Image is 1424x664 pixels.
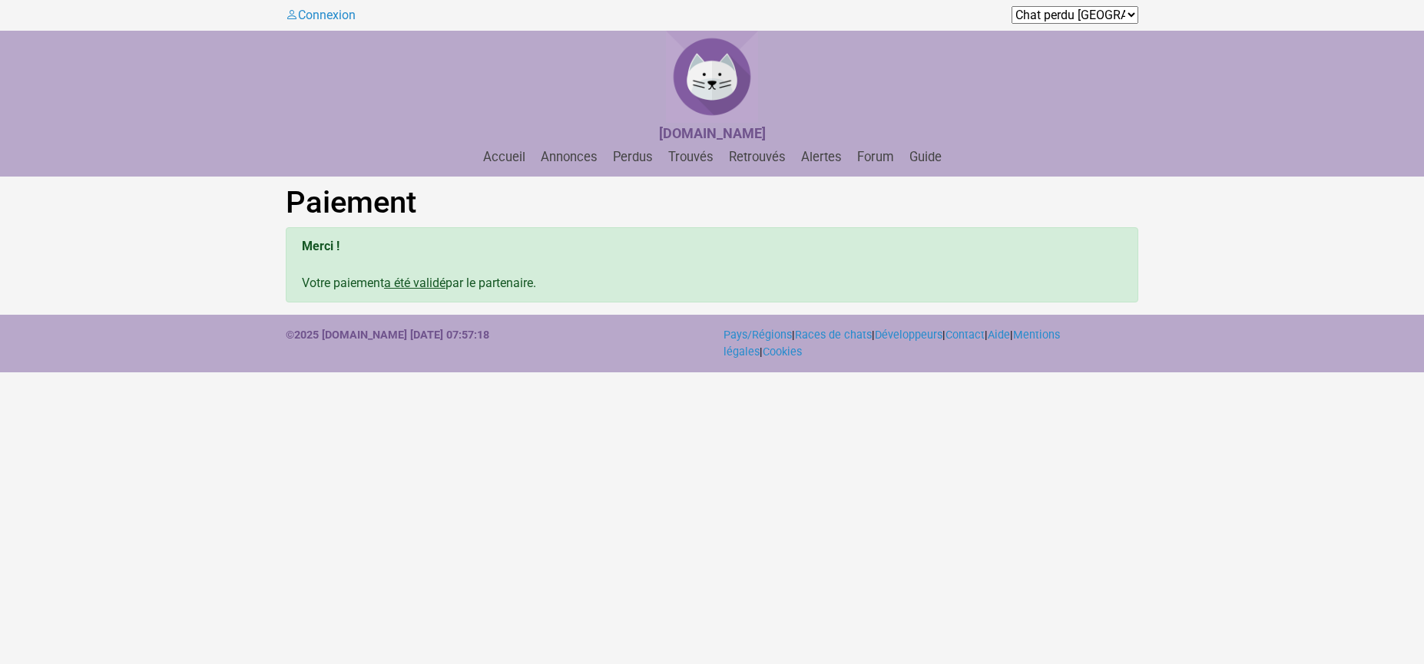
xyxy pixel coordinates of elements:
a: Mentions légales [724,329,1060,358]
u: a été validé [384,276,445,290]
a: Retrouvés [723,150,792,164]
b: Merci ! [302,239,339,253]
a: Forum [851,150,900,164]
a: [DOMAIN_NAME] [659,127,766,141]
a: Perdus [607,150,659,164]
a: Développeurs [875,329,942,342]
a: Accueil [477,150,532,164]
h1: Paiement [286,184,1138,221]
a: Races de chats [795,329,872,342]
a: Alertes [795,150,848,164]
a: Cookies [763,345,802,358]
a: Aide [988,329,1010,342]
strong: [DOMAIN_NAME] [659,125,766,141]
strong: ©2025 [DOMAIN_NAME] [DATE] 07:57:18 [286,329,489,342]
img: Chat Perdu France [666,31,758,123]
div: | | | | | | [712,327,1150,360]
div: Votre paiement par le partenaire. [286,227,1138,302]
a: Trouvés [662,150,720,164]
a: Connexion [286,8,356,22]
a: Annonces [535,150,604,164]
a: Contact [945,329,985,342]
a: Pays/Régions [724,329,792,342]
a: Guide [903,150,948,164]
